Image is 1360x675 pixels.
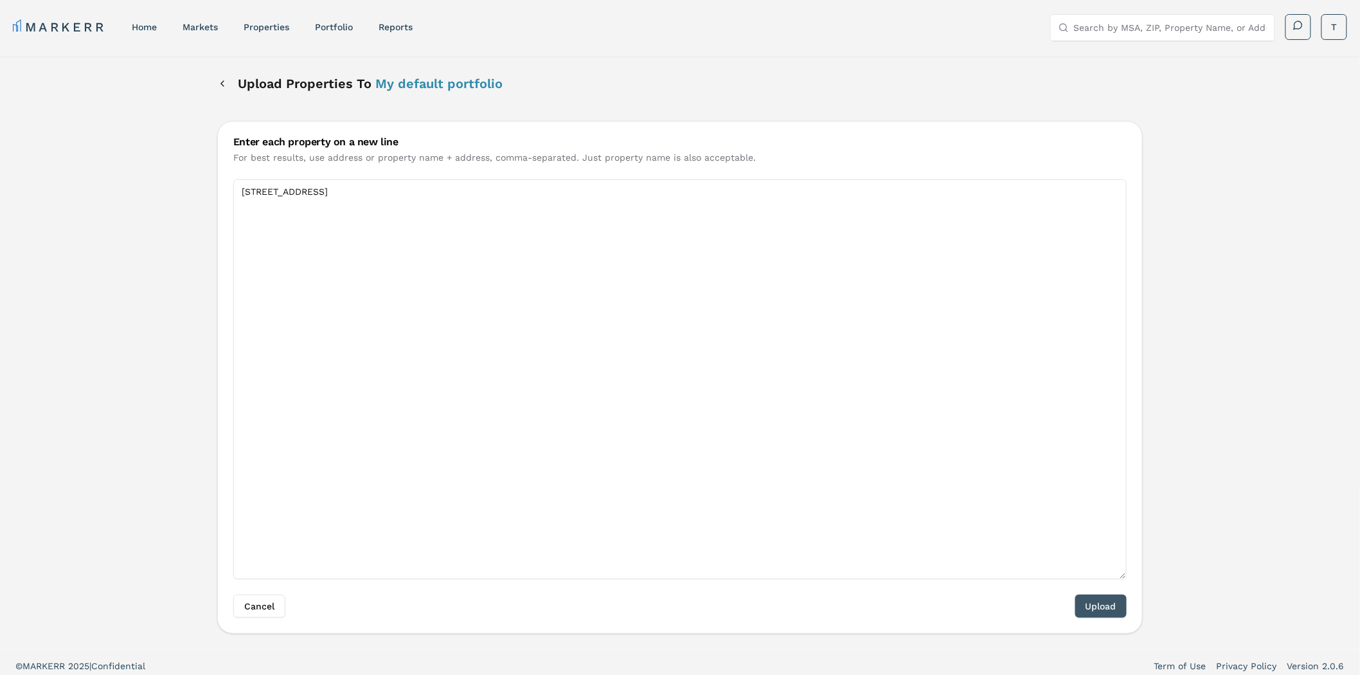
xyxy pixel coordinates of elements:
input: Search by MSA, ZIP, Property Name, or Address [1074,15,1267,40]
a: properties [244,22,289,32]
a: Term of Use [1154,660,1206,672]
button: Back [217,72,228,95]
a: reports [379,22,413,32]
a: Privacy Policy [1217,660,1277,672]
span: © [15,661,22,671]
div: For best results, use address or property name + address, comma-separated. Just property name is ... [233,151,1127,164]
button: Cancel [233,595,285,618]
textarea: [STREET_ADDRESS] [233,179,1127,579]
button: T [1321,14,1347,40]
a: Version 2.0.6 [1287,660,1345,672]
span: 2025 | [68,661,91,671]
span: My default portfolio [375,76,503,91]
a: home [132,22,157,32]
a: Portfolio [315,22,353,32]
a: markets [183,22,218,32]
h1: Upload Properties To [238,75,503,93]
span: Confidential [91,661,145,671]
button: Upload [1075,595,1127,618]
label: Enter each property on a new line [233,136,398,148]
a: MARKERR [13,18,106,36]
span: T [1332,21,1338,33]
span: MARKERR [22,661,68,671]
